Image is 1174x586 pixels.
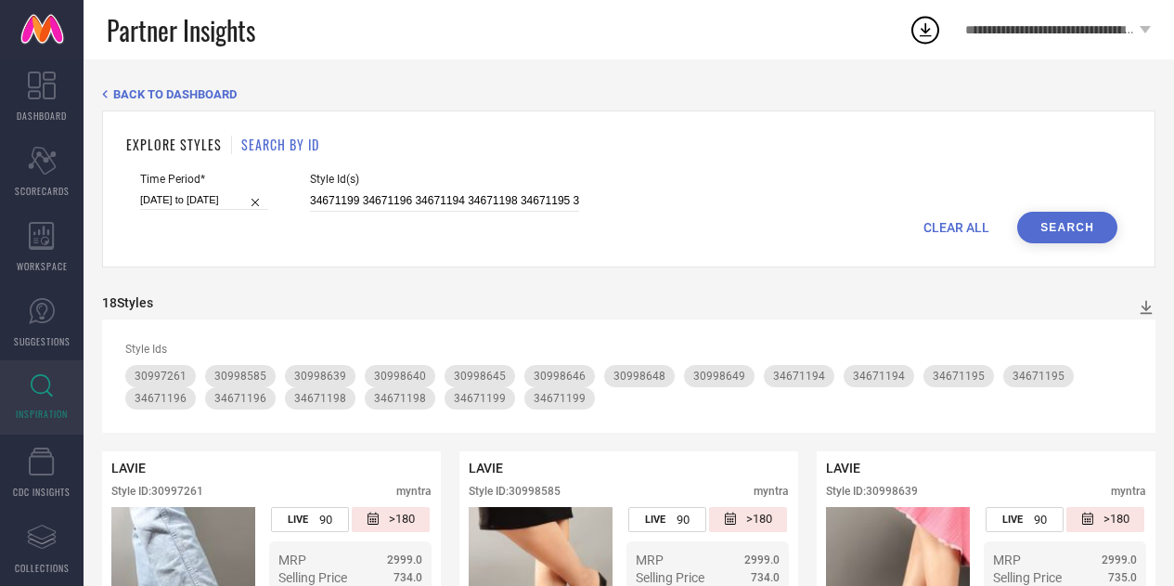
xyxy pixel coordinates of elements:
[1066,507,1144,532] div: Number of days since the style was first listed on the platform
[993,570,1062,585] span: Selling Price
[693,370,745,383] span: 30998649
[393,571,422,584] span: 734.0
[294,370,346,383] span: 30998639
[294,392,346,405] span: 34671198
[1103,512,1129,527] span: >180
[310,190,579,212] input: Enter comma separated style ids e.g. 12345, 67890
[469,461,503,475] span: LAVIE
[17,109,67,123] span: DASHBOARD
[271,507,349,532] div: Number of days the style has been live on the platform
[374,392,426,405] span: 34671198
[396,485,432,498] div: myntra
[454,392,506,405] span: 34671199
[111,461,146,475] span: LAVIE
[853,370,905,383] span: 34671194
[1111,485,1146,498] div: myntra
[993,553,1021,567] span: MRP
[14,334,71,348] span: SUGGESTIONS
[754,485,789,498] div: myntra
[826,461,860,475] span: LAVIE
[140,190,268,210] input: Select time period
[352,507,430,532] div: Number of days since the style was first listed on the platform
[636,553,664,567] span: MRP
[628,507,706,532] div: Number of days the style has been live on the platform
[1108,571,1137,584] span: 735.0
[826,485,918,498] div: Style ID: 30998639
[746,512,772,527] span: >180
[107,11,255,49] span: Partner Insights
[125,343,1132,356] div: Style Ids
[1102,553,1137,566] span: 2999.0
[923,220,989,235] span: CLEAR ALL
[1013,370,1064,383] span: 34671195
[1034,513,1047,527] span: 90
[744,553,780,566] span: 2999.0
[709,507,787,532] div: Number of days since the style was first listed on the platform
[469,485,561,498] div: Style ID: 30998585
[140,173,268,186] span: Time Period*
[113,87,237,101] span: BACK TO DASHBOARD
[278,553,306,567] span: MRP
[751,571,780,584] span: 734.0
[374,370,426,383] span: 30998640
[636,570,704,585] span: Selling Price
[288,514,308,526] span: LIVE
[135,392,187,405] span: 34671196
[278,570,347,585] span: Selling Price
[613,370,665,383] span: 30998648
[986,507,1064,532] div: Number of days the style has been live on the platform
[310,173,579,186] span: Style Id(s)
[135,370,187,383] span: 30997261
[17,259,68,273] span: WORKSPACE
[909,13,942,46] div: Open download list
[15,184,70,198] span: SCORECARDS
[16,407,68,421] span: INSPIRATION
[454,370,506,383] span: 30998645
[102,295,153,310] div: 18 Styles
[15,561,70,575] span: COLLECTIONS
[13,485,71,499] span: CDC INSIGHTS
[677,513,690,527] span: 90
[1002,514,1023,526] span: LIVE
[1017,212,1117,243] button: Search
[645,514,665,526] span: LIVE
[241,135,319,154] h1: SEARCH BY ID
[102,87,1155,101] div: Back TO Dashboard
[933,370,985,383] span: 34671195
[389,512,415,527] span: >180
[534,392,586,405] span: 34671199
[126,135,222,154] h1: EXPLORE STYLES
[214,370,266,383] span: 30998585
[387,553,422,566] span: 2999.0
[534,370,586,383] span: 30998646
[214,392,266,405] span: 34671196
[773,370,825,383] span: 34671194
[111,485,203,498] div: Style ID: 30997261
[319,513,332,527] span: 90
